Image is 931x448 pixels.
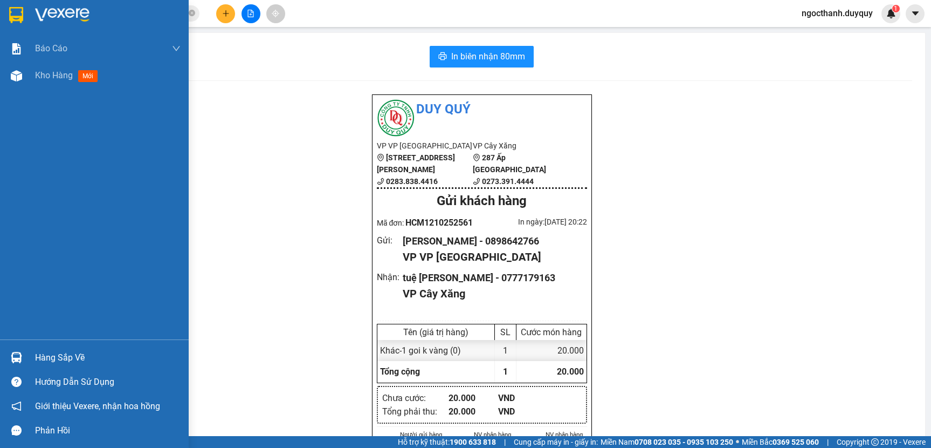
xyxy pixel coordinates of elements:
[871,438,879,446] span: copyright
[377,178,384,185] span: phone
[380,327,492,337] div: Tên (giá trị hàng)
[11,425,22,436] span: message
[216,4,235,23] button: plus
[35,374,181,390] div: Hướng dẫn sử dụng
[247,10,254,17] span: file-add
[9,7,23,23] img: logo-vxr
[380,366,420,377] span: Tổng cộng
[189,9,195,19] span: close-circle
[503,366,508,377] span: 1
[450,438,496,446] strong: 1900 633 818
[449,391,499,405] div: 20.000
[78,70,98,82] span: mới
[742,436,819,448] span: Miền Bắc
[377,234,403,247] div: Gửi :
[266,4,285,23] button: aim
[482,216,587,228] div: In ngày: [DATE] 20:22
[906,4,925,23] button: caret-down
[886,9,896,18] img: icon-new-feature
[377,154,384,161] span: environment
[380,345,461,356] span: Khác - 1 goi k vàng (0)
[793,6,881,20] span: ngocthanh.duyquy
[382,405,449,418] div: Tổng phải thu :
[601,436,733,448] span: Miền Nam
[403,270,578,286] div: tuệ [PERSON_NAME] - 0777179163
[377,191,587,212] div: Gửi khách hàng
[403,249,578,266] div: VP VP [GEOGRAPHIC_DATA]
[272,10,279,17] span: aim
[35,42,67,55] span: Báo cáo
[557,366,584,377] span: 20.000
[403,286,578,302] div: VP Cây Xăng
[11,401,22,411] span: notification
[894,5,898,12] span: 1
[11,43,22,55] img: solution-icon
[911,9,920,18] span: caret-down
[519,327,584,337] div: Cước món hàng
[473,154,480,161] span: environment
[382,391,449,405] div: Chưa cước :
[430,46,534,67] button: printerIn biên nhận 80mm
[438,52,447,62] span: printer
[498,327,513,337] div: SL
[377,153,455,174] b: [STREET_ADDRESS][PERSON_NAME]
[377,99,587,120] li: Duy Quý
[405,218,473,228] span: HCM1210252561
[398,436,496,448] span: Hỗ trợ kỹ thuật:
[189,10,195,16] span: close-circle
[827,436,829,448] span: |
[11,352,22,363] img: warehouse-icon
[35,423,181,439] div: Phản hồi
[11,70,22,82] img: warehouse-icon
[172,44,181,53] span: down
[11,377,22,387] span: question-circle
[35,70,73,80] span: Kho hàng
[498,391,548,405] div: VND
[470,430,515,439] li: NV nhận hàng
[35,399,160,413] span: Giới thiệu Vexere, nhận hoa hồng
[377,216,482,229] div: Mã đơn:
[736,440,739,444] span: ⚪️
[377,140,473,152] li: VP VP [GEOGRAPHIC_DATA]
[35,350,181,366] div: Hàng sắp về
[473,140,569,152] li: VP Cây Xăng
[635,438,733,446] strong: 0708 023 035 - 0935 103 250
[222,10,230,17] span: plus
[516,340,587,361] div: 20.000
[892,5,900,12] sup: 1
[482,177,534,186] b: 0273.391.4444
[504,436,506,448] span: |
[451,50,525,63] span: In biên nhận 80mm
[773,438,819,446] strong: 0369 525 060
[403,234,578,249] div: [PERSON_NAME] - 0898642766
[242,4,260,23] button: file-add
[473,178,480,185] span: phone
[541,430,587,439] li: NV nhận hàng
[498,405,548,418] div: VND
[386,177,438,186] b: 0283.838.4416
[495,340,516,361] div: 1
[514,436,598,448] span: Cung cấp máy in - giấy in:
[377,99,415,137] img: logo.jpg
[449,405,499,418] div: 20.000
[377,270,403,284] div: Nhận :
